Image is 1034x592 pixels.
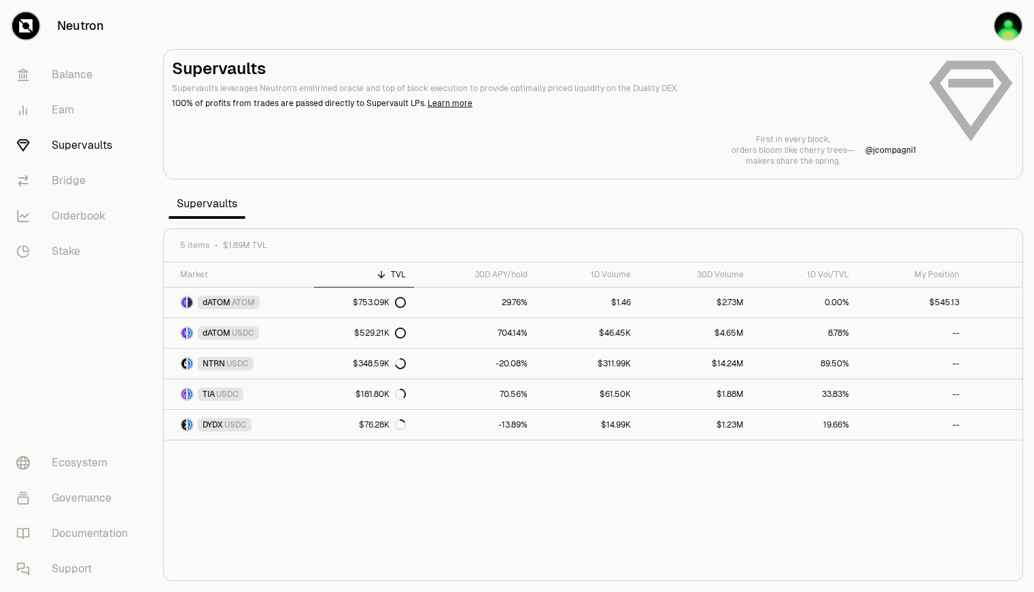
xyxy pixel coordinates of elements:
a: -13.89% [414,410,536,440]
span: USDC [224,419,247,430]
a: dATOM LogoATOM LogodATOMATOM [164,288,314,317]
img: dATOM Logo [182,328,186,338]
a: Bridge [5,163,147,198]
span: 5 items [180,240,209,251]
img: Blue Ledger [995,12,1022,39]
span: DYDX [203,419,223,430]
p: Supervaults leverages Neutron's enshrined oracle and top of block execution to provide optimally ... [172,82,916,94]
span: USDC [226,358,249,369]
a: 704.14% [414,318,536,348]
p: @ jcompagni1 [865,145,916,156]
a: $545.13 [857,288,967,317]
a: 0.00% [752,288,858,317]
a: DYDX LogoUSDC LogoDYDXUSDC [164,410,314,440]
div: Market [180,269,306,280]
a: -- [857,410,967,440]
img: TIA Logo [182,389,186,400]
p: makers share the spring. [731,156,855,167]
a: $529.21K [314,318,414,348]
span: USDC [216,389,239,400]
a: Governance [5,481,147,516]
a: Earn [5,92,147,128]
a: $753.09K [314,288,414,317]
a: First in every block,orders bloom like cherry trees—makers share the spring. [731,134,855,167]
a: $1.23M [639,410,752,440]
img: USDC Logo [188,358,192,369]
img: ATOM Logo [188,297,192,308]
img: DYDX Logo [182,419,186,430]
a: $1.46 [536,288,639,317]
a: 8.78% [752,318,858,348]
a: $2.73M [639,288,752,317]
a: Balance [5,57,147,92]
a: Learn more [428,98,472,109]
span: dATOM [203,328,230,338]
p: First in every block, [731,134,855,145]
a: Stake [5,234,147,269]
img: USDC Logo [188,389,192,400]
span: USDC [232,328,254,338]
a: Supervaults [5,128,147,163]
div: 30D Volume [647,269,744,280]
a: 33.83% [752,379,858,409]
a: $181.80K [314,379,414,409]
span: dATOM [203,297,230,308]
a: $14.24M [639,349,752,379]
a: 19.66% [752,410,858,440]
a: $14.99K [536,410,639,440]
a: NTRN LogoUSDC LogoNTRNUSDC [164,349,314,379]
span: TIA [203,389,215,400]
img: USDC Logo [188,419,192,430]
div: 1D Vol/TVL [760,269,850,280]
div: $348.59K [353,358,406,369]
a: $61.50K [536,379,639,409]
a: $4.65M [639,318,752,348]
p: orders bloom like cherry trees— [731,145,855,156]
div: $529.21K [354,328,406,338]
div: 1D Volume [544,269,631,280]
div: $181.80K [356,389,406,400]
img: USDC Logo [188,328,192,338]
a: Support [5,551,147,587]
a: $1.88M [639,379,752,409]
a: Orderbook [5,198,147,234]
a: Documentation [5,516,147,551]
a: -20.08% [414,349,536,379]
a: $46.45K [536,318,639,348]
span: $1.89M TVL [223,240,267,251]
a: @jcompagni1 [865,145,916,156]
div: $753.09K [353,297,406,308]
a: -- [857,318,967,348]
a: 70.56% [414,379,536,409]
a: $348.59K [314,349,414,379]
a: 29.76% [414,288,536,317]
a: Ecosystem [5,445,147,481]
p: 100% of profits from trades are passed directly to Supervault LPs. [172,97,916,109]
span: NTRN [203,358,225,369]
a: TIA LogoUSDC LogoTIAUSDC [164,379,314,409]
h2: Supervaults [172,58,916,80]
div: TVL [322,269,406,280]
img: NTRN Logo [182,358,186,369]
div: $76.28K [359,419,406,430]
div: My Position [865,269,959,280]
a: $311.99K [536,349,639,379]
img: dATOM Logo [182,297,186,308]
div: 30D APY/hold [422,269,528,280]
span: ATOM [232,297,255,308]
a: 89.50% [752,349,858,379]
a: $76.28K [314,410,414,440]
span: Supervaults [169,190,245,217]
a: -- [857,379,967,409]
a: dATOM LogoUSDC LogodATOMUSDC [164,318,314,348]
a: -- [857,349,967,379]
